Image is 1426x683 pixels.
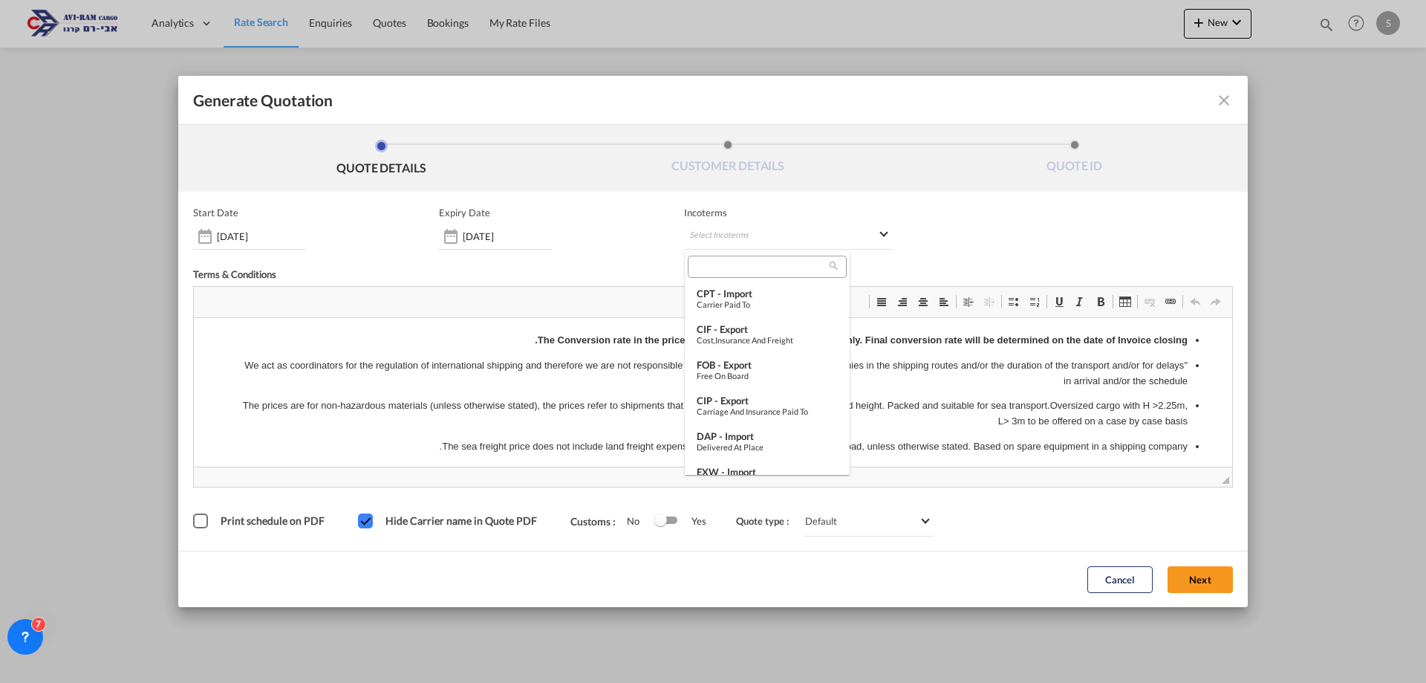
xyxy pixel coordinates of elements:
p: The sea transport prices are subject to the prices of the shipping companies and may change accor... [45,146,994,162]
div: DAP - import [697,430,838,442]
md-icon: icon-magnify [828,260,839,271]
p: "We act as coordinators for the regulation of international shipping and therefore we are not res... [45,40,994,71]
div: EXW - import [697,466,838,478]
strong: The Conversion rate in the price quote is for the date of the quote only. Final conversion rate w... [341,16,994,27]
div: FOB - export [697,359,838,371]
div: CIF - export [697,323,838,335]
div: CIP - export [697,395,838,407]
div: Cost,Insurance and Freight [697,335,838,345]
div: Delivered at Place [697,442,838,452]
div: Carrier Paid to [697,300,838,309]
div: Carriage and Insurance Paid to [697,407,838,416]
p: The prices are for non-hazardous materials (unless otherwise stated), the prices refer to shipmen... [45,80,994,111]
div: Free on Board [697,371,838,381]
p: The sea freight price does not include land freight expenses abroad and/or other expenses abroad,... [45,121,994,137]
div: CPT - import [697,288,838,300]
